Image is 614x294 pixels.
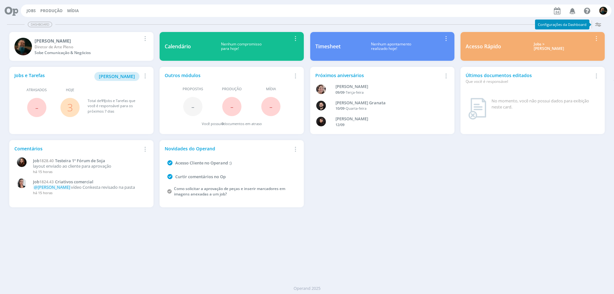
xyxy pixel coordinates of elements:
[599,7,607,15] img: M
[14,72,141,81] div: Jobs e Tarefas
[35,100,38,114] span: -
[599,5,608,16] button: M
[335,90,439,95] div: -
[88,98,142,114] div: Total de Jobs e Tarefas que você é responsável para os próximos 7 dias
[310,32,454,61] a: TimesheetNenhum apontamentorealizado hoje!
[506,42,592,51] div: Jobs > [PERSON_NAME]
[316,84,326,94] img: A
[35,44,141,50] div: Diretor de Arte Pleno
[335,122,344,127] span: 12/09
[101,98,105,103] span: 11
[99,73,135,79] span: [PERSON_NAME]
[40,8,63,13] a: Produção
[492,98,597,110] div: No momento, você não possui dados para exibição neste card.
[466,72,592,84] div: Últimos documentos editados
[34,184,70,190] span: @[PERSON_NAME]
[335,83,439,90] div: Aline Beatriz Jackisch
[33,179,145,185] a: Job1824.43Criativos comercial
[165,72,291,79] div: Outros módulos
[14,145,141,152] div: Comentários
[335,116,439,122] div: Luana da Silva de Andrade
[67,100,73,114] a: 3
[25,8,38,13] button: Jobs
[39,179,54,185] span: 1824.43
[35,37,141,44] div: Murillo Rocha
[175,174,226,179] a: Curtir comentários no Op
[315,43,341,50] div: Timesheet
[174,186,285,197] a: Como solicitar a aprovação de peças e inserir marcadores em imagens anexadas a um job?
[466,79,592,84] div: Que você é responsável
[33,190,52,195] span: há 15 horas
[230,99,233,113] span: -
[27,8,36,13] a: Jobs
[17,179,27,188] img: C
[183,86,203,92] span: Propostas
[165,43,191,50] div: Calendário
[35,50,141,56] div: Sobe Comunicação & Negócios
[466,43,501,50] div: Acesso Rápido
[9,32,153,61] a: M[PERSON_NAME]Diretor de Arte PlenoSobe Comunicação & Negócios
[316,101,326,110] img: B
[315,72,442,79] div: Próximos aniversários
[191,99,194,113] span: -
[33,164,145,169] p: layout enviado ao cliente para aprovação
[335,106,439,111] div: -
[341,42,442,51] div: Nenhum apontamento realizado hoje!
[346,106,366,111] span: Quarta-feira
[28,22,52,27] span: Dashboard
[38,8,65,13] button: Produção
[535,20,589,29] div: Configurações da Dashboard
[55,179,93,185] span: Criativos comercial
[468,98,486,120] img: dashboard_not_found.png
[55,158,105,163] span: Testeira 1º Fórum de Soja
[191,42,291,51] div: Nenhum compromisso para hoje!
[269,99,272,113] span: -
[94,73,139,79] a: [PERSON_NAME]
[335,90,344,95] span: 09/09
[335,106,344,111] span: 10/09
[266,86,276,92] span: Mídia
[316,117,326,126] img: L
[14,38,32,55] img: M
[335,100,439,106] div: Bruno Corralo Granata
[65,8,81,13] button: Mídia
[33,158,145,163] a: Job1828.40Testeira 1º Fórum de Soja
[222,121,224,126] span: 0
[222,86,242,92] span: Produção
[94,72,139,81] button: [PERSON_NAME]
[165,145,291,152] div: Novidades do Operand
[346,90,364,95] span: Terça-feira
[67,8,79,13] a: Mídia
[175,160,232,166] a: Acesso Cliente no Operand :)
[17,157,27,167] img: E
[39,158,54,163] span: 1828.40
[27,87,47,93] span: Atrasados
[33,169,52,174] span: há 15 horas
[33,185,145,190] p: vídeo Conkesta revisado na pasta
[202,121,262,127] div: Você possui documentos em atraso
[66,87,74,93] span: Hoje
